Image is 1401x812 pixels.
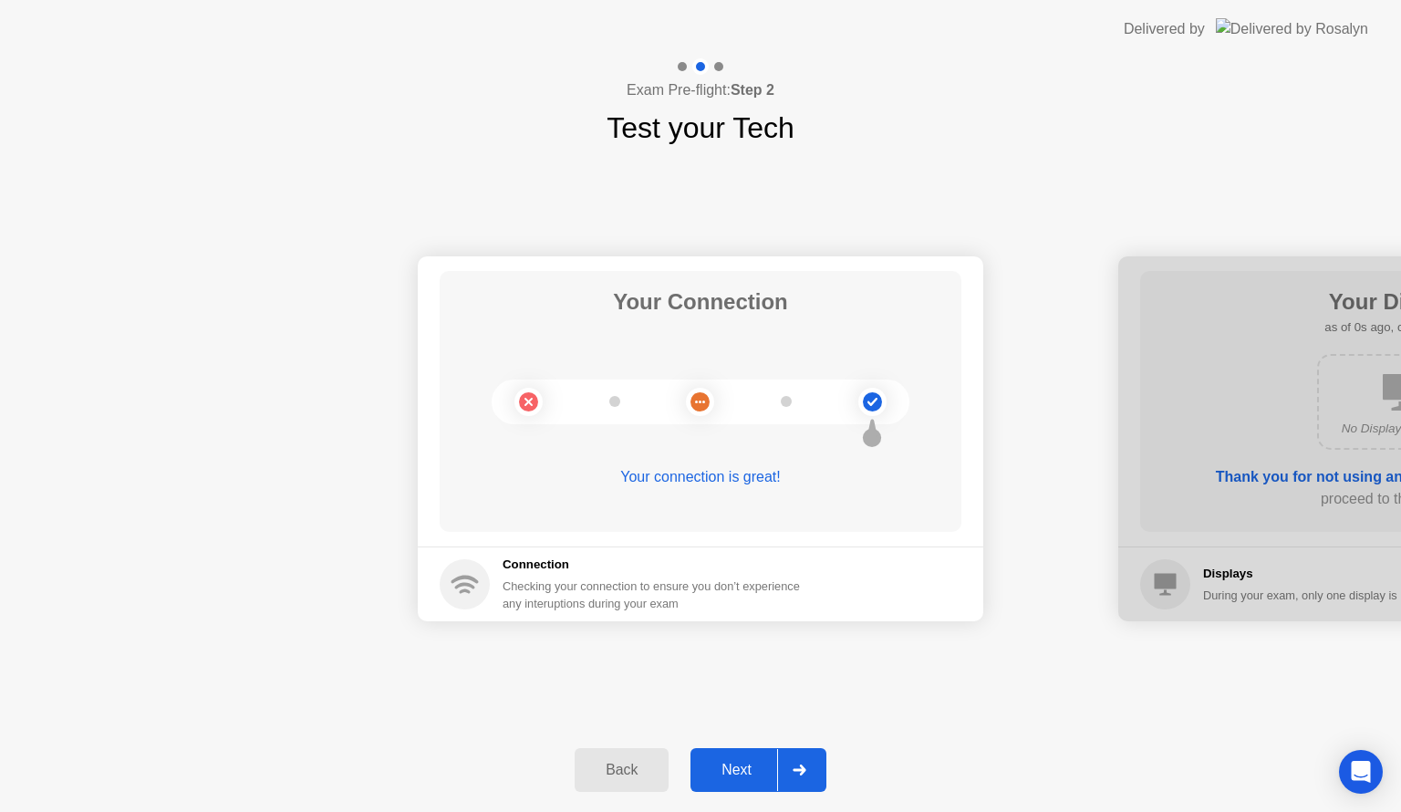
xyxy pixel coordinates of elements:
[607,106,794,150] h1: Test your Tech
[613,286,788,318] h1: Your Connection
[690,748,826,792] button: Next
[696,762,777,778] div: Next
[731,82,774,98] b: Step 2
[627,79,774,101] h4: Exam Pre-flight:
[440,466,961,488] div: Your connection is great!
[1124,18,1205,40] div: Delivered by
[575,748,669,792] button: Back
[503,578,811,612] div: Checking your connection to ensure you don’t experience any interuptions during your exam
[580,762,663,778] div: Back
[1216,18,1368,39] img: Delivered by Rosalyn
[503,556,811,574] h5: Connection
[1339,750,1383,794] div: Open Intercom Messenger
